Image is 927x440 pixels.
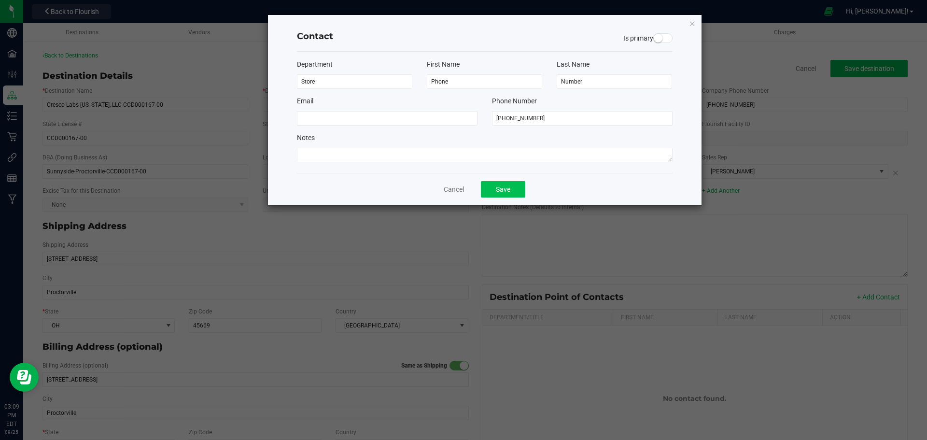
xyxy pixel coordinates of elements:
[297,60,333,68] span: Department
[623,34,653,42] span: Is primary
[297,134,315,142] span: Notes
[427,60,460,68] span: First Name
[492,97,537,105] span: Phone Number
[297,30,673,43] h4: Contact
[297,97,313,105] span: Email
[10,363,39,392] iframe: Resource center
[557,60,590,68] span: Last Name
[444,185,464,194] button: Cancel
[481,181,525,198] button: Save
